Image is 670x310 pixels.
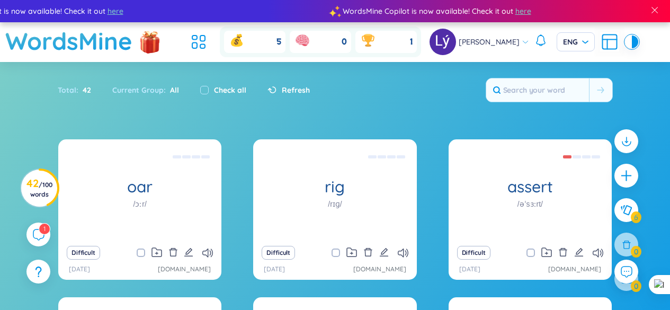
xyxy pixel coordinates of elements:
span: [PERSON_NAME] [459,36,520,48]
span: here [85,5,101,17]
img: avatar [430,29,456,55]
span: delete [558,247,568,257]
img: flashSalesIcon.a7f4f837.png [139,25,160,57]
a: [DOMAIN_NAME] [548,264,601,274]
button: delete [168,245,178,260]
span: delete [363,247,373,257]
span: 42 [78,84,91,96]
h1: /əˈsɜːrt/ [517,198,543,210]
button: delete [558,245,568,260]
p: [DATE] [459,264,480,274]
span: / 100 words [30,181,52,198]
a: avatar [430,29,459,55]
span: All [166,85,179,95]
h3: 42 [26,179,52,198]
h1: rig [253,178,416,196]
span: plus [620,169,633,182]
span: here [493,5,509,17]
h1: /ɔːr/ [133,198,146,210]
p: [DATE] [264,264,285,274]
span: Refresh [282,84,310,96]
a: WordsMine [5,22,132,60]
h1: assert [449,178,612,196]
span: 1 [43,225,46,233]
button: Difficult [262,246,295,260]
span: ENG [563,37,588,47]
button: edit [574,245,584,260]
button: delete [363,245,373,260]
a: [DOMAIN_NAME] [353,264,406,274]
span: 0 [342,36,347,48]
a: [DOMAIN_NAME] [158,264,211,274]
button: Difficult [67,246,100,260]
span: edit [379,247,389,257]
h1: /rɪɡ/ [328,198,342,210]
div: Current Group : [102,79,190,101]
label: Check all [214,84,246,96]
sup: 1 [39,224,50,234]
span: 1 [410,36,413,48]
div: Total : [58,79,102,101]
span: 5 [276,36,281,48]
button: Difficult [457,246,490,260]
input: Search your word [486,78,589,102]
span: delete [168,247,178,257]
span: edit [574,247,584,257]
p: [DATE] [69,264,90,274]
button: edit [379,245,389,260]
button: edit [184,245,193,260]
span: edit [184,247,193,257]
h1: oar [58,178,221,196]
